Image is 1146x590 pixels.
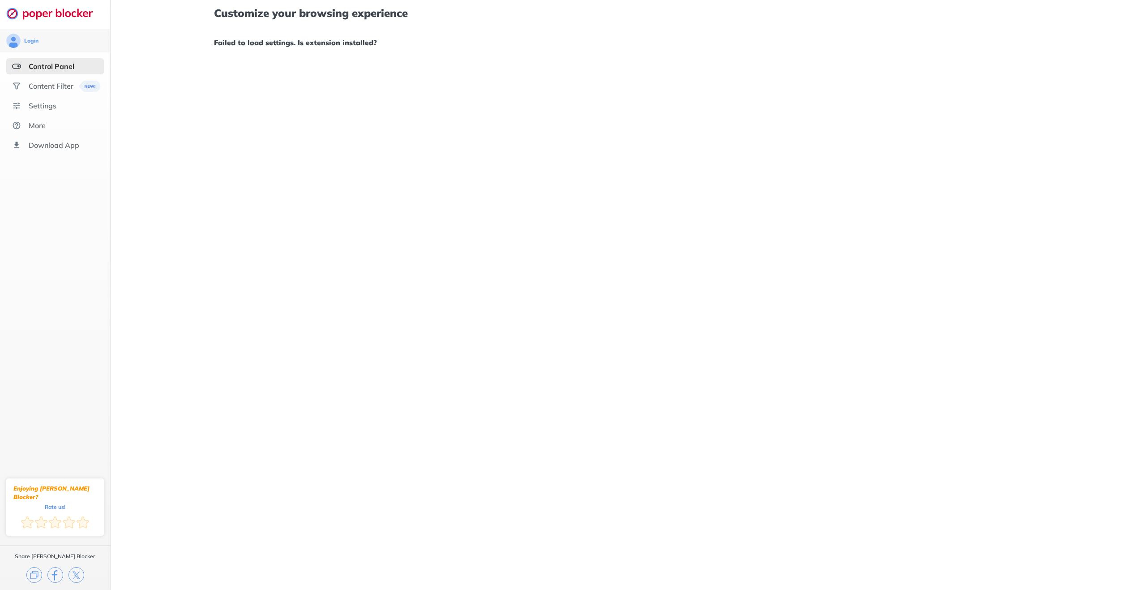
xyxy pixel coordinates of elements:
img: features-selected.svg [12,62,21,71]
img: about.svg [12,121,21,130]
img: menuBanner.svg [78,81,100,92]
div: More [29,121,46,130]
div: Download App [29,141,79,150]
img: logo-webpage.svg [6,7,103,20]
div: Share [PERSON_NAME] Blocker [15,553,95,560]
h1: Customize your browsing experience [214,7,1042,19]
div: Content Filter [29,82,73,90]
img: copy.svg [26,567,42,583]
div: Settings [29,101,56,110]
div: Login [24,37,38,44]
img: settings.svg [12,101,21,110]
div: Rate us! [45,505,65,509]
img: download-app.svg [12,141,21,150]
h1: Failed to load settings. Is extension installed? [214,37,1042,48]
div: Control Panel [29,62,74,71]
img: facebook.svg [47,567,63,583]
img: x.svg [68,567,84,583]
img: avatar.svg [6,34,21,48]
img: social.svg [12,82,21,90]
div: Enjoying [PERSON_NAME] Blocker? [13,484,97,501]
